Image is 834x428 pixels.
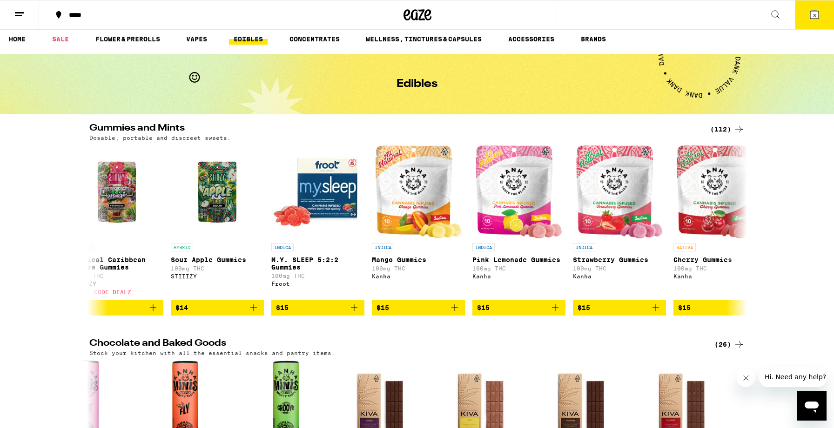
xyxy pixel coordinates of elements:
[759,367,827,387] iframe: Message from company
[285,33,344,45] a: CONCENTRATES
[175,304,188,311] span: $14
[576,33,611,45] a: BRANDS
[377,304,389,311] span: $15
[171,243,193,251] p: HYBRID
[70,281,163,287] div: STIIIZY
[171,256,264,263] p: Sour Apple Gummies
[673,145,767,300] a: Open page for Cherry Gummies from Kanha
[573,300,666,316] button: Add to bag
[70,145,163,238] img: STIIIZY - Tropical Caribbean Breeze Gummies
[89,135,231,141] p: Dosable, portable and discreet sweets.
[795,0,834,29] button: 3
[714,339,745,350] a: (26)
[171,145,264,238] img: STIIIZY - Sour Apple Gummies
[271,243,294,251] p: INDICA
[673,256,767,263] p: Cherry Gummies
[673,273,767,279] div: Kanha
[472,273,565,279] div: Kanha
[472,265,565,271] p: 100mg THC
[70,273,163,279] p: 100mg THC
[372,265,465,271] p: 100mg THC
[673,300,767,316] button: Add to bag
[271,145,364,238] img: Froot - M.Y. SLEEP 5:2:2 Gummies
[504,33,559,45] a: ACCESSORIES
[477,304,490,311] span: $15
[171,273,264,279] div: STIIIZY
[472,243,495,251] p: INDICA
[573,256,666,263] p: Strawberry Gummies
[573,265,666,271] p: 100mg THC
[372,243,394,251] p: INDICA
[70,300,163,316] button: Add to bag
[271,281,364,287] div: Froot
[710,124,745,135] a: (112)
[89,339,699,350] h2: Chocolate and Baked Goods
[375,145,462,238] img: Kanha - Mango Gummies
[573,243,595,251] p: INDICA
[472,300,565,316] button: Add to bag
[4,33,30,45] a: HOME
[576,145,663,238] img: Kanha - Strawberry Gummies
[271,273,364,279] p: 100mg THC
[578,304,590,311] span: $15
[182,33,212,45] a: VAPES
[677,145,764,238] img: Kanha - Cherry Gummies
[737,369,755,387] iframe: Close message
[79,289,131,295] span: USE CODE DEALZ
[89,124,699,135] h2: Gummies and Mints
[673,243,696,251] p: SATIVA
[476,145,563,238] img: Kanha - Pink Lemonade Gummies
[271,145,364,300] a: Open page for M.Y. SLEEP 5:2:2 Gummies from Froot
[573,273,666,279] div: Kanha
[47,33,74,45] a: SALE
[797,391,827,421] iframe: Button to launch messaging window
[229,33,268,45] a: EDIBLES
[472,256,565,263] p: Pink Lemonade Gummies
[89,350,335,356] p: Stock your kitchen with all the essential snacks and pantry items.
[271,300,364,316] button: Add to bag
[91,33,165,45] a: FLOWER & PREROLLS
[472,145,565,300] a: Open page for Pink Lemonade Gummies from Kanha
[372,145,465,300] a: Open page for Mango Gummies from Kanha
[171,300,264,316] button: Add to bag
[573,145,666,300] a: Open page for Strawberry Gummies from Kanha
[673,265,767,271] p: 100mg THC
[271,256,364,271] p: M.Y. SLEEP 5:2:2 Gummies
[813,13,816,18] span: 3
[70,256,163,271] p: Tropical Caribbean Breeze Gummies
[678,304,691,311] span: $15
[372,273,465,279] div: Kanha
[372,256,465,263] p: Mango Gummies
[397,79,437,90] h1: Edibles
[171,265,264,271] p: 100mg THC
[276,304,289,311] span: $15
[361,33,486,45] a: WELLNESS, TINCTURES & CAPSULES
[171,145,264,300] a: Open page for Sour Apple Gummies from STIIIZY
[70,145,163,300] a: Open page for Tropical Caribbean Breeze Gummies from STIIIZY
[372,300,465,316] button: Add to bag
